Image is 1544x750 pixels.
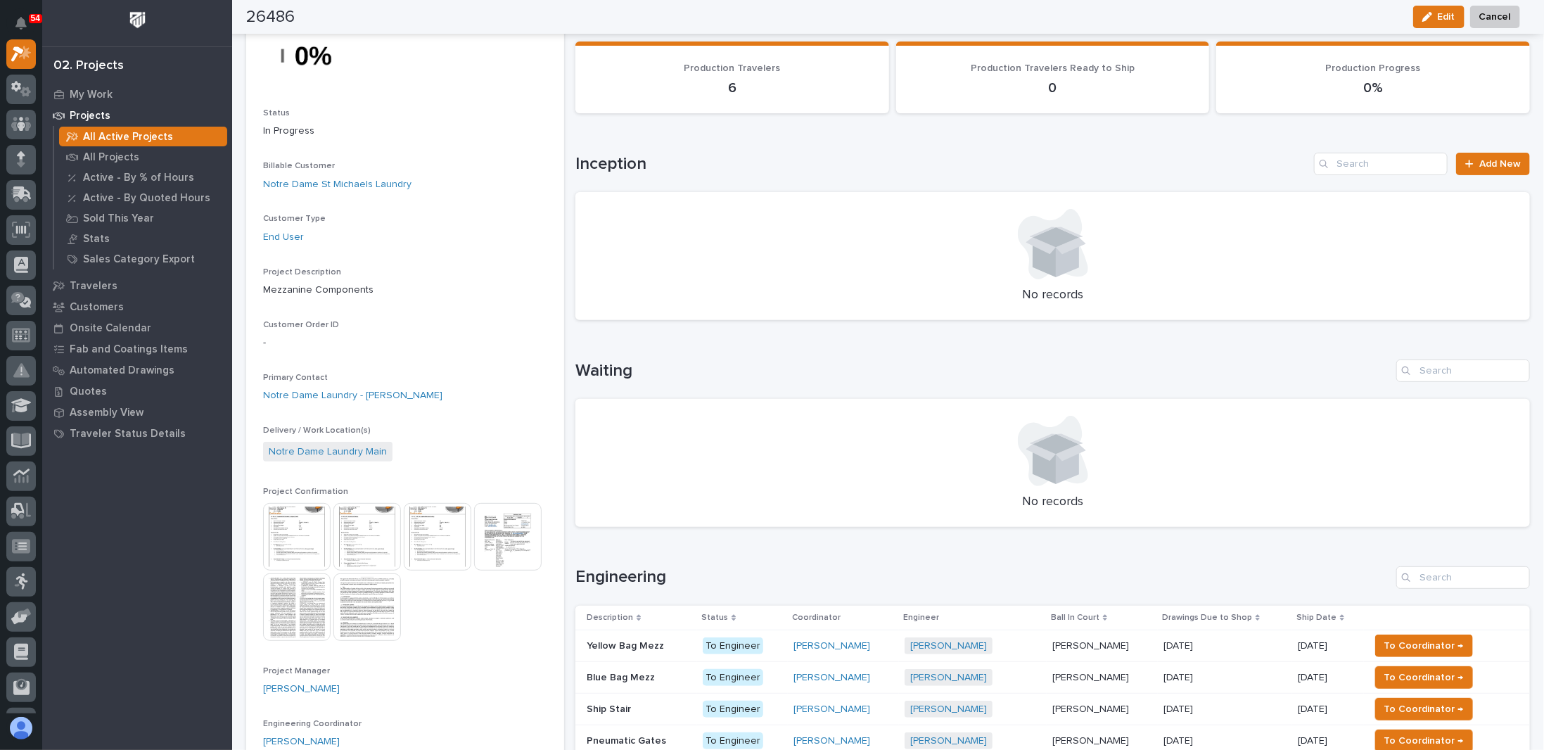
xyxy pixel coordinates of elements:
[54,127,232,146] a: All Active Projects
[70,364,174,377] p: Automated Drawings
[83,212,154,225] p: Sold This Year
[263,488,348,496] span: Project Confirmation
[1396,566,1530,589] input: Search
[263,321,339,329] span: Customer Order ID
[70,407,143,419] p: Assembly View
[792,610,841,625] p: Coordinator
[1314,153,1448,175] input: Search
[793,704,870,716] a: [PERSON_NAME]
[913,80,1193,96] p: 0
[263,388,442,403] a: Notre Dame Laundry - [PERSON_NAME]
[1233,80,1513,96] p: 0%
[83,172,194,184] p: Active - By % of Hours
[1051,610,1099,625] p: Ball In Court
[54,249,232,269] a: Sales Category Export
[793,672,870,684] a: [PERSON_NAME]
[575,630,1530,661] tr: Yellow Bag MezzYellow Bag Mezz To Engineer[PERSON_NAME] [PERSON_NAME] [PERSON_NAME][PERSON_NAME] ...
[703,701,763,718] div: To Engineer
[910,640,987,652] a: [PERSON_NAME]
[1375,635,1473,657] button: To Coordinator →
[54,229,232,248] a: Stats
[42,317,232,338] a: Onsite Calendar
[42,338,232,360] a: Fab and Coatings Items
[70,428,186,440] p: Traveler Status Details
[910,672,987,684] a: [PERSON_NAME]
[54,188,232,208] a: Active - By Quoted Hours
[54,208,232,228] a: Sold This Year
[83,131,173,144] p: All Active Projects
[971,63,1135,73] span: Production Travelers Ready to Ship
[246,7,295,27] h2: 26486
[575,693,1530,725] tr: Ship StairShip Stair To Engineer[PERSON_NAME] [PERSON_NAME] [PERSON_NAME][PERSON_NAME] [DATE][DAT...
[1296,610,1336,625] p: Ship Date
[263,336,547,350] p: -
[1052,669,1132,684] p: [PERSON_NAME]
[793,640,870,652] a: [PERSON_NAME]
[1479,159,1521,169] span: Add New
[1384,637,1464,654] span: To Coordinator →
[263,283,547,298] p: Mezzanine Components
[263,162,335,170] span: Billable Customer
[575,567,1391,587] h1: Engineering
[42,423,232,444] a: Traveler Status Details
[793,735,870,747] a: [PERSON_NAME]
[83,253,195,266] p: Sales Category Export
[701,610,728,625] p: Status
[263,426,371,435] span: Delivery / Work Location(s)
[70,343,188,356] p: Fab and Coatings Items
[1396,360,1530,382] input: Search
[1384,701,1464,718] span: To Coordinator →
[70,280,117,293] p: Travelers
[575,154,1308,174] h1: Inception
[1413,6,1465,28] button: Edit
[42,275,232,296] a: Travelers
[1163,701,1196,716] p: [DATE]
[1326,63,1421,73] span: Production Progress
[1470,6,1520,28] button: Cancel
[263,735,340,749] a: [PERSON_NAME]
[684,63,781,73] span: Production Travelers
[1298,672,1358,684] p: [DATE]
[263,374,328,382] span: Primary Contact
[1298,735,1358,747] p: [DATE]
[1163,669,1196,684] p: [DATE]
[1052,637,1132,652] p: [PERSON_NAME]
[269,445,387,459] a: Notre Dame Laundry Main
[54,147,232,167] a: All Projects
[263,667,330,675] span: Project Manager
[70,110,110,122] p: Projects
[910,704,987,716] a: [PERSON_NAME]
[70,301,124,314] p: Customers
[70,89,113,101] p: My Work
[587,610,633,625] p: Description
[592,288,1513,303] p: No records
[592,80,872,96] p: 6
[1438,11,1455,23] span: Edit
[42,381,232,402] a: Quotes
[910,735,987,747] a: [PERSON_NAME]
[587,669,658,684] p: Blue Bag Mezz
[1375,666,1473,689] button: To Coordinator →
[263,682,340,697] a: [PERSON_NAME]
[1375,698,1473,720] button: To Coordinator →
[1384,732,1464,749] span: To Coordinator →
[6,713,36,743] button: users-avatar
[42,296,232,317] a: Customers
[42,105,232,126] a: Projects
[703,637,763,655] div: To Engineer
[263,720,362,728] span: Engineering Coordinator
[1456,153,1530,175] a: Add New
[1384,669,1464,686] span: To Coordinator →
[587,701,634,716] p: Ship Stair
[42,402,232,423] a: Assembly View
[263,215,326,223] span: Customer Type
[1162,610,1252,625] p: Drawings Due to Shop
[1052,701,1132,716] p: [PERSON_NAME]
[263,124,547,139] p: In Progress
[1298,640,1358,652] p: [DATE]
[903,610,939,625] p: Engineer
[575,361,1391,381] h1: Waiting
[263,230,304,245] a: End User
